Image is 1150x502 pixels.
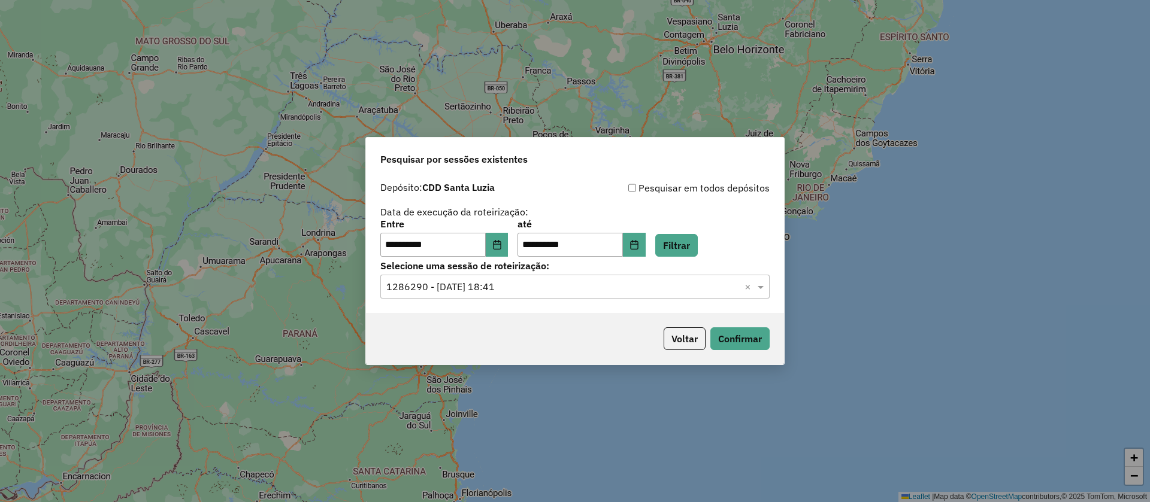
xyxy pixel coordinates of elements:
label: Selecione uma sessão de roteirização: [380,258,770,273]
div: Pesquisar em todos depósitos [575,181,770,195]
label: até [517,217,645,231]
span: Clear all [745,279,755,294]
button: Confirmar [710,327,770,350]
label: Entre [380,217,508,231]
button: Voltar [664,327,706,350]
button: Filtrar [655,234,698,257]
strong: CDD Santa Luzia [422,181,495,193]
label: Data de execução da roteirização: [380,205,528,219]
span: Pesquisar por sessões existentes [380,152,528,166]
label: Depósito: [380,180,495,194]
button: Choose Date [623,233,646,257]
button: Choose Date [486,233,509,257]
